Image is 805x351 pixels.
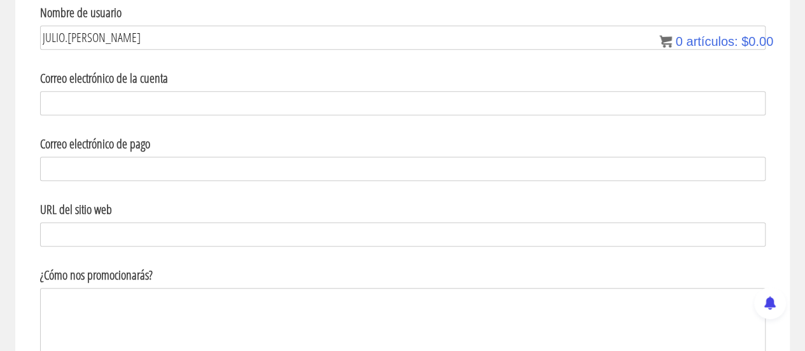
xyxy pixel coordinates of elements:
[40,157,766,181] input: Dirección de correo electrónico de pago
[40,201,112,218] font: URL del sitio web
[659,34,773,48] a: 0 artículos: $0.00
[40,25,766,50] input: Nombre de usuario
[40,91,766,115] input: Dirección de correo electrónico
[40,135,150,152] font: Correo electrónico de pago
[741,34,748,48] font: $
[659,35,672,48] img: icon11.png
[40,69,168,87] font: Correo electrónico de la cuenta
[40,4,122,21] font: Nombre de usuario
[686,34,738,48] font: artículos:
[40,222,766,247] input: URL del sitio web
[676,34,683,48] font: 0
[748,34,773,48] font: 0.00
[40,266,153,283] font: ¿Cómo nos promocionarás?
